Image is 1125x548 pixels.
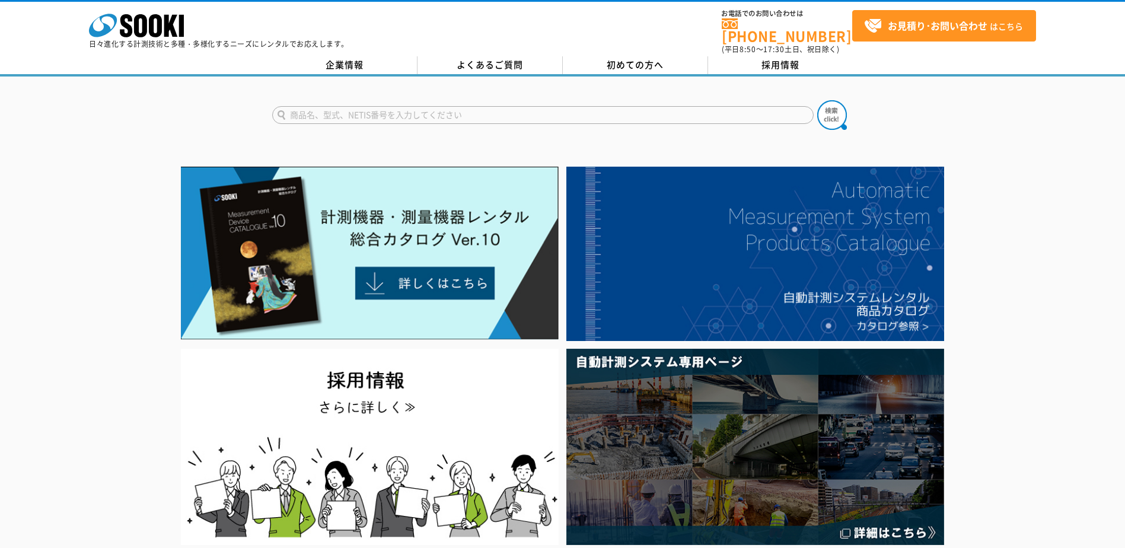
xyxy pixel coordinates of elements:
[566,349,944,545] img: 自動計測システム専用ページ
[563,56,708,74] a: 初めての方へ
[864,17,1023,35] span: はこちら
[566,167,944,341] img: 自動計測システムカタログ
[722,18,852,43] a: [PHONE_NUMBER]
[272,56,418,74] a: 企業情報
[852,10,1036,42] a: お見積り･お問い合わせはこちら
[181,349,559,545] img: SOOKI recruit
[722,44,839,55] span: (平日 ～ 土日、祝日除く)
[763,44,785,55] span: 17:30
[89,40,349,47] p: 日々進化する計測技術と多種・多様化するニーズにレンタルでお応えします。
[722,10,852,17] span: お電話でのお問い合わせは
[888,18,987,33] strong: お見積り･お問い合わせ
[418,56,563,74] a: よくあるご質問
[607,58,664,71] span: 初めての方へ
[708,56,853,74] a: 採用情報
[817,100,847,130] img: btn_search.png
[181,167,559,340] img: Catalog Ver10
[272,106,814,124] input: 商品名、型式、NETIS番号を入力してください
[740,44,756,55] span: 8:50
